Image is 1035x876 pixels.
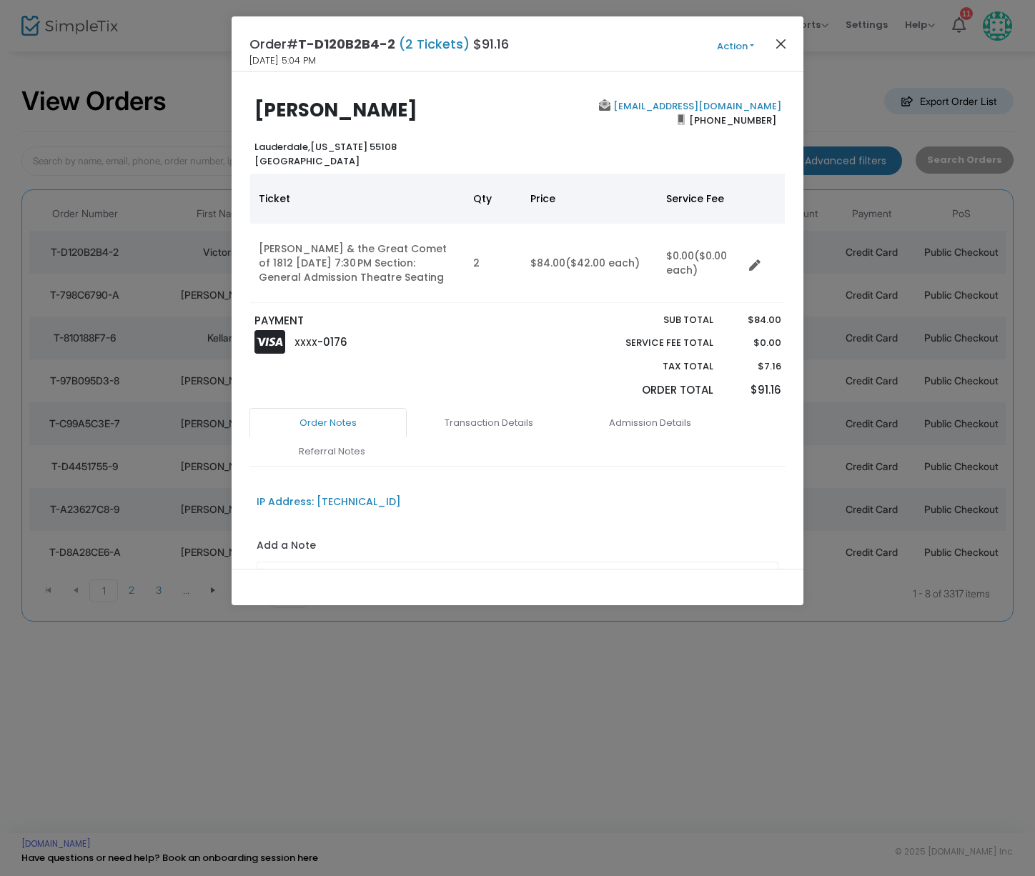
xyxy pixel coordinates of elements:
p: $91.16 [727,382,781,399]
p: Sub total [592,313,713,327]
a: [EMAIL_ADDRESS][DOMAIN_NAME] [610,99,781,113]
div: Data table [250,174,785,303]
td: 2 [465,224,522,303]
a: Order Notes [249,408,407,438]
label: Add a Note [257,538,316,557]
p: Order Total [592,382,713,399]
span: Lauderdale, [254,140,310,154]
p: $84.00 [727,313,781,327]
td: $0.00 [658,224,743,303]
h4: Order# $91.16 [249,34,509,54]
th: Ticket [250,174,465,224]
td: [PERSON_NAME] & the Great Comet of 1812 [DATE] 7:30 PM Section: General Admission Theatre Seating [250,224,465,303]
p: Service Fee Total [592,336,713,350]
span: ($0.00 each) [666,249,727,277]
a: Referral Notes [253,437,410,467]
td: $84.00 [522,224,658,303]
a: Transaction Details [410,408,568,438]
a: Admission Details [571,408,728,438]
span: ($42.00 each) [565,256,640,270]
th: Qty [465,174,522,224]
p: PAYMENT [254,313,511,329]
span: [DATE] 5:04 PM [249,54,316,68]
button: Close [772,34,791,53]
div: IP Address: [TECHNICAL_ID] [257,494,401,509]
th: Price [522,174,658,224]
b: [PERSON_NAME] [254,97,417,123]
p: $7.16 [727,359,781,374]
span: (2 Tickets) [395,35,473,53]
span: T-D120B2B4-2 [298,35,395,53]
p: $0.00 [727,336,781,350]
b: [US_STATE] 55108 [GEOGRAPHIC_DATA] [254,140,397,168]
span: -0176 [317,334,347,349]
span: [PHONE_NUMBER] [685,109,781,131]
th: Service Fee [658,174,743,224]
button: Action [693,39,778,54]
p: Tax Total [592,359,713,374]
span: XXXX [294,337,317,349]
